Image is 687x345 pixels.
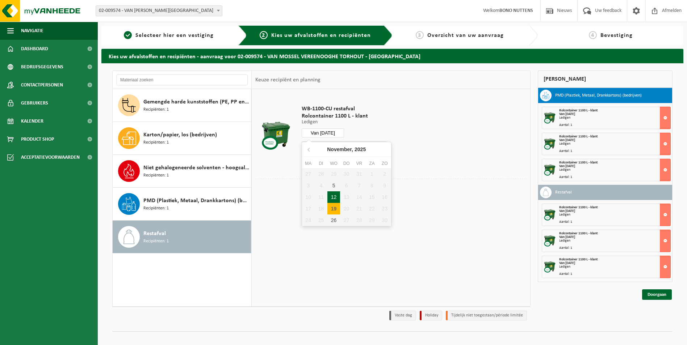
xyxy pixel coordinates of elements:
[378,160,391,167] div: zo
[327,160,340,167] div: wo
[365,160,378,167] div: za
[559,231,598,235] span: Rolcontainer 1100 L - klant
[559,116,670,120] div: Ledigen
[344,141,387,151] span: Aantal
[302,128,344,137] input: Selecteer datum
[21,22,43,40] span: Navigatie
[21,40,48,58] span: Dashboard
[559,112,575,116] strong: Van [DATE]
[559,168,670,172] div: Ledigen
[113,122,251,155] button: Karton/papier, los (bedrijven) Recipiënten: 1
[116,74,248,85] input: Materiaal zoeken
[124,31,132,39] span: 1
[327,168,340,180] div: 29
[271,33,371,38] span: Kies uw afvalstoffen en recipiënten
[21,112,43,130] span: Kalender
[559,220,670,224] div: Aantal: 1
[143,205,169,212] span: Recipiënten: 1
[21,94,48,112] span: Gebruikers
[416,31,424,39] span: 3
[642,289,672,300] a: Doorgaan
[559,209,575,213] strong: Van [DATE]
[559,123,670,127] div: Aantal: 1
[143,139,169,146] span: Recipiënten: 1
[143,172,169,179] span: Recipiënten: 1
[21,58,63,76] span: Bedrijfsgegevens
[600,33,633,38] span: Bevestiging
[589,31,597,39] span: 4
[113,221,251,253] button: Restafval Recipiënten: 1
[96,5,222,16] span: 02-009574 - VAN MOSSEL VEREENOOGHE TORHOUT - TORHOUT
[559,149,670,153] div: Aantal: 1
[538,71,673,88] div: [PERSON_NAME]
[559,142,670,146] div: Ledigen
[143,163,249,172] span: Niet gehalogeneerde solventen - hoogcalorisch in 200lt-vat
[101,49,683,63] h2: Kies uw afvalstoffen en recipiënten - aanvraag voor 02-009574 - VAN MOSSEL VEREENOOGHE TORHOUT - ...
[260,31,268,39] span: 2
[143,98,249,106] span: Gemengde harde kunststoffen (PE, PP en PVC), recycleerbaar (industrieel)
[559,161,598,165] span: Rolcontainer 1100 L - klant
[327,203,340,214] div: 19
[143,196,249,205] span: PMD (Plastiek, Metaal, Drankkartons) (bedrijven)
[559,175,670,179] div: Aantal: 1
[113,89,251,122] button: Gemengde harde kunststoffen (PE, PP en PVC), recycleerbaar (industrieel) Recipiënten: 1
[559,261,575,265] strong: Van [DATE]
[559,213,670,217] div: Ledigen
[389,311,416,320] li: Vaste dag
[252,71,324,89] div: Keuze recipiënt en planning
[353,160,365,167] div: vr
[315,160,327,167] div: di
[302,112,387,120] span: Rolcontainer 1100 L - klant
[302,160,315,167] div: ma
[327,180,340,191] div: 5
[105,31,233,40] a: 1Selecteer hier een vestiging
[143,131,217,139] span: Karton/papier, los (bedrijven)
[324,144,369,155] div: November,
[446,311,527,320] li: Tijdelijk niet toegestaan/période limitée
[340,160,353,167] div: do
[327,214,340,226] div: 26
[327,191,340,203] div: 12
[559,138,575,142] strong: Van [DATE]
[96,6,222,16] span: 02-009574 - VAN MOSSEL VEREENOOGHE TORHOUT - TORHOUT
[135,33,214,38] span: Selecteer hier een vestiging
[302,105,387,112] span: WB-1100-CU restafval
[559,257,598,261] span: Rolcontainer 1100 L - klant
[559,235,575,239] strong: Van [DATE]
[559,205,598,209] span: Rolcontainer 1100 L - klant
[355,147,366,152] i: 2025
[113,188,251,221] button: PMD (Plastiek, Metaal, Drankkartons) (bedrijven) Recipiënten: 1
[559,265,670,269] div: Ledigen
[21,130,54,148] span: Product Shop
[143,229,166,238] span: Restafval
[559,135,598,139] span: Rolcontainer 1100 L - klant
[21,148,80,166] span: Acceptatievoorwaarden
[559,246,670,250] div: Aantal: 1
[143,106,169,113] span: Recipiënten: 1
[499,8,533,13] strong: BONO NUTTENS
[143,238,169,245] span: Recipiënten: 1
[559,164,575,168] strong: Van [DATE]
[21,76,63,94] span: Contactpersonen
[555,90,642,101] h3: PMD (Plastiek, Metaal, Drankkartons) (bedrijven)
[427,33,504,38] span: Overzicht van uw aanvraag
[559,108,598,112] span: Rolcontainer 1100 L - klant
[559,272,670,276] div: Aantal: 1
[113,155,251,188] button: Niet gehalogeneerde solventen - hoogcalorisch in 200lt-vat Recipiënten: 1
[559,239,670,243] div: Ledigen
[302,120,387,125] p: Ledigen
[555,187,572,198] h3: Restafval
[420,311,442,320] li: Holiday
